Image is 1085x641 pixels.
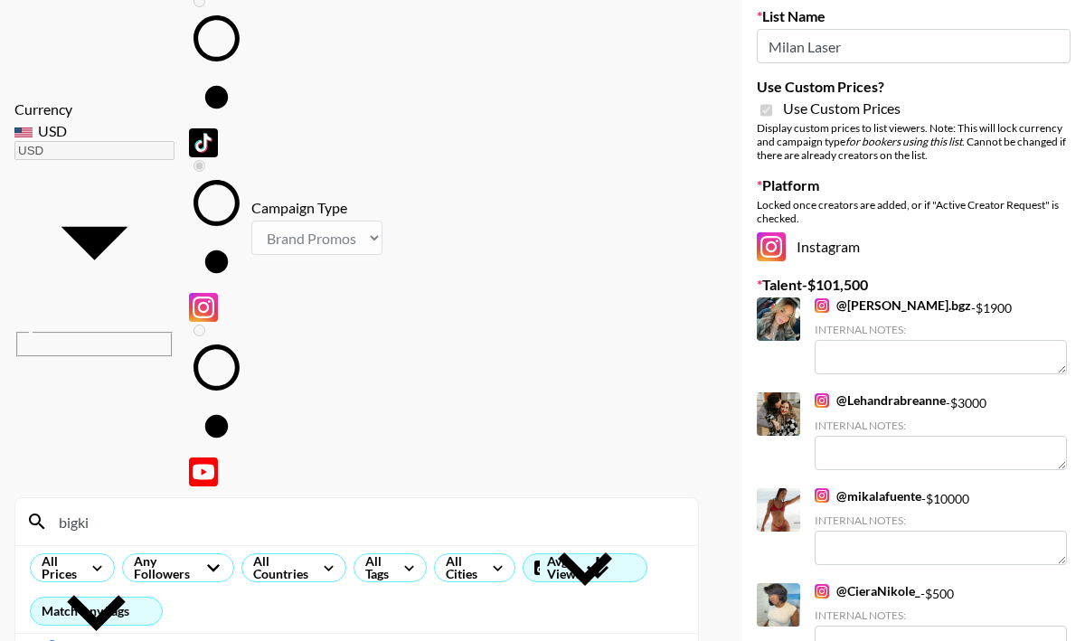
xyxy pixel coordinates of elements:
div: Currency [14,100,175,118]
input: Search by User Name [48,507,687,536]
em: for bookers using this list [845,135,962,148]
div: - $ 3000 [815,392,1067,469]
div: Internal Notes: [815,608,1067,622]
img: Instagram [189,293,218,322]
div: Internal Notes: [815,514,1067,527]
div: Internal Notes: [815,323,1067,336]
img: Instagram [815,393,829,408]
div: - $ 1900 [815,297,1067,374]
div: All Tags [354,554,392,581]
div: USD [14,122,175,140]
input: Instagram [193,160,205,172]
img: Instagram [815,488,829,503]
img: TikTok [189,128,218,157]
img: Instagram [757,232,786,261]
div: All Cities [435,554,481,581]
a: @Lehandrabreanne [815,392,946,409]
div: - $ 10000 [815,488,1067,565]
img: YouTube [189,457,218,486]
img: Instagram [815,298,829,313]
div: Campaign Type [251,199,382,217]
label: List Name [757,7,1071,25]
div: Currency is locked to USD [14,122,175,358]
label: Platform [757,176,1071,194]
div: Display custom prices to list viewers. Note: This will lock currency and campaign type . Cannot b... [757,121,1071,162]
a: @CieraNikole_ [815,583,920,599]
div: All Countries [242,554,312,581]
a: @[PERSON_NAME].bgz [815,297,971,314]
img: Instagram [815,584,829,599]
label: Use Custom Prices? [757,78,1071,96]
div: Instagram [757,232,1071,261]
a: @mikalafuente [815,488,921,504]
input: YouTube [193,325,205,336]
div: Internal Notes: [815,419,1067,432]
span: Use Custom Prices [783,99,901,118]
label: Talent - $ 101,500 [757,276,1071,294]
div: Locked once creators are added, or if "Active Creator Request" is checked. [757,198,1071,225]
